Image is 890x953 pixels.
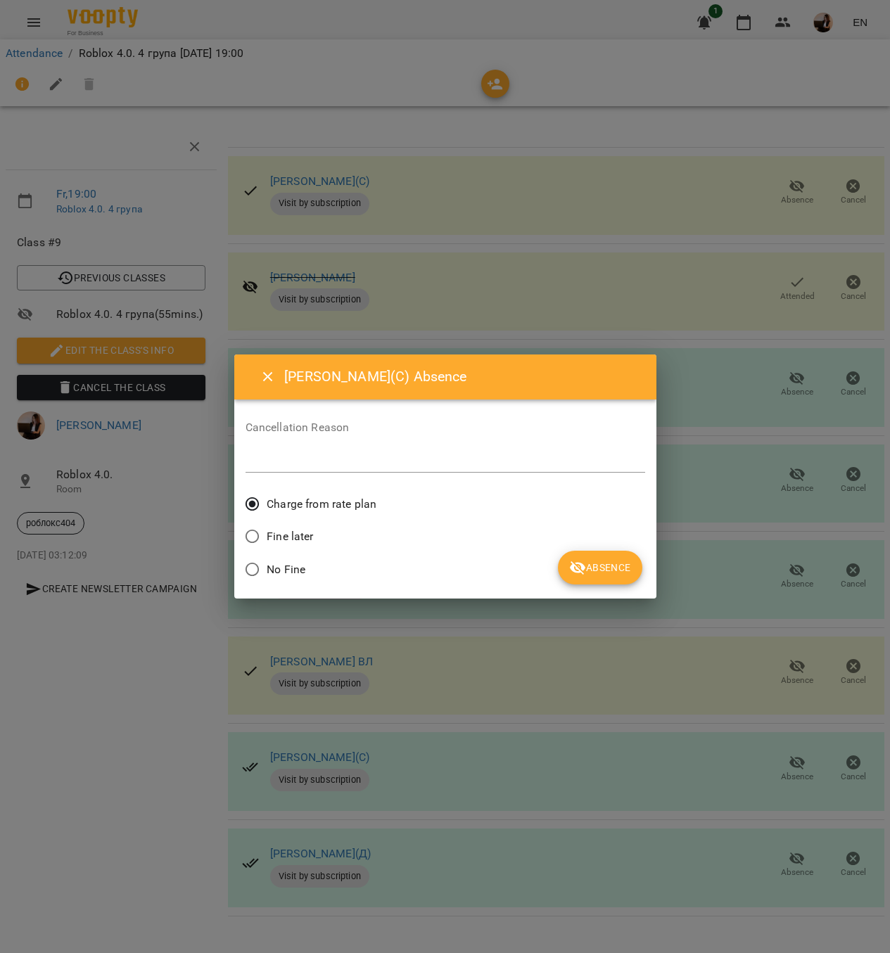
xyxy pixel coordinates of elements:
[246,422,645,433] label: Cancellation Reason
[284,366,639,388] h6: [PERSON_NAME](С) Absence
[267,561,305,578] span: No Fine
[267,496,376,513] span: Charge from rate plan
[558,551,642,584] button: Absence
[251,360,285,394] button: Close
[267,528,313,545] span: Fine later
[569,559,630,576] span: Absence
